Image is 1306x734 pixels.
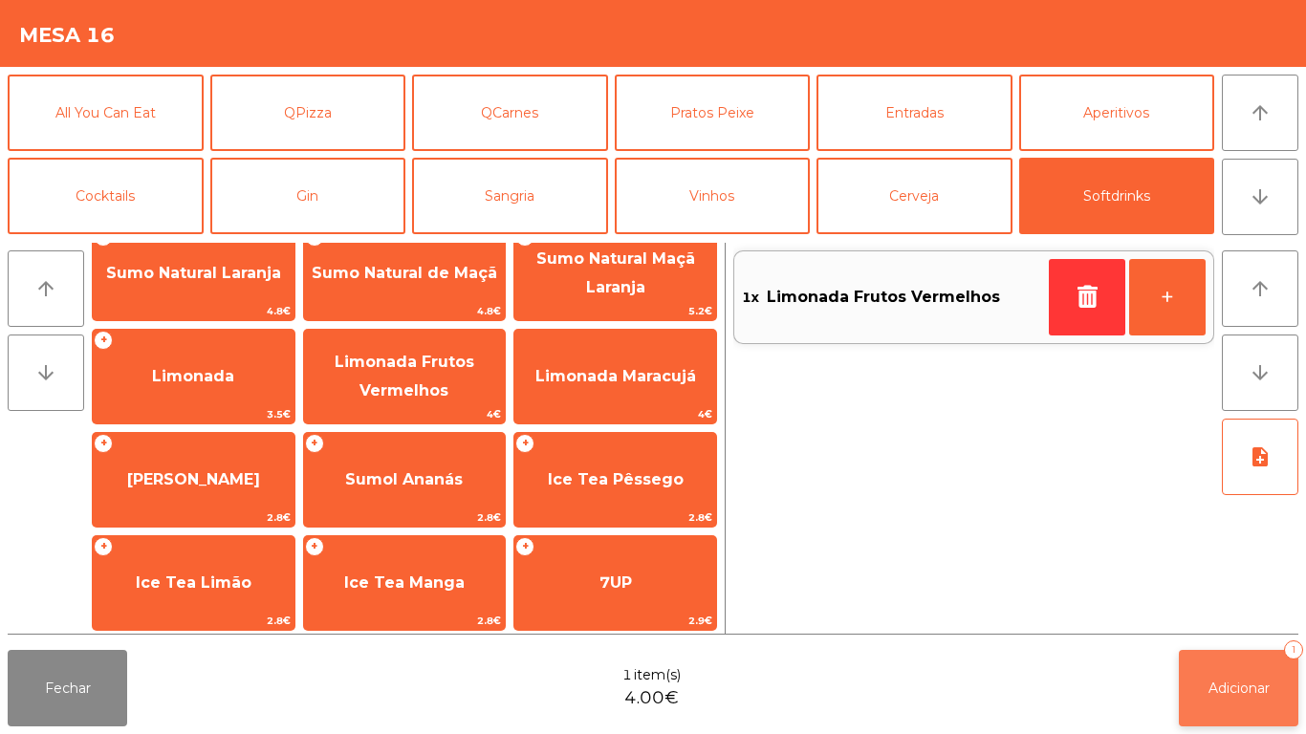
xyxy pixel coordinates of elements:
span: 4€ [304,405,506,423]
span: 7UP [599,573,632,592]
button: Vinhos [615,158,811,234]
button: QPizza [210,75,406,151]
button: Cerveja [816,158,1012,234]
button: Pratos Peixe [615,75,811,151]
span: Ice Tea Manga [344,573,465,592]
span: Sumo Natural Maçã Laranja [536,249,695,296]
span: 2.8€ [304,612,506,630]
span: + [94,227,113,247]
h4: Mesa 16 [19,21,115,50]
button: arrow_downward [1222,335,1298,411]
button: Sangria [412,158,608,234]
button: Adicionar1 [1179,650,1298,726]
span: 2.9€ [514,612,716,630]
button: Gin [210,158,406,234]
span: Adicionar [1208,680,1270,697]
span: 4.8€ [93,302,294,320]
span: + [305,434,324,453]
span: + [94,331,113,350]
i: arrow_downward [1249,361,1272,384]
span: item(s) [634,665,681,685]
button: QCarnes [412,75,608,151]
span: Limonada Maracujá [535,367,696,385]
i: arrow_downward [1249,185,1272,208]
span: 2.8€ [93,612,294,630]
button: Softdrinks [1019,158,1215,234]
button: Fechar [8,650,127,726]
i: arrow_downward [34,361,57,384]
button: arrow_upward [1222,250,1298,327]
button: arrow_upward [1222,75,1298,151]
span: 4.00€ [624,685,679,711]
span: 2.8€ [93,508,294,527]
span: Sumo Natural Laranja [106,264,281,282]
span: 1 [622,665,632,685]
span: + [515,537,534,556]
span: + [305,537,324,556]
button: Entradas [816,75,1012,151]
span: 3.5€ [93,405,294,423]
span: Limonada [152,367,234,385]
i: arrow_upward [1249,101,1272,124]
button: arrow_upward [8,250,84,327]
i: note_add [1249,445,1272,468]
span: + [305,227,324,247]
span: Limonada Frutos Vermelhos [767,283,1000,312]
span: Limonada Frutos Vermelhos [335,353,474,399]
span: 4€ [514,405,716,423]
span: Ice Tea Pêssego [548,470,684,488]
span: + [94,434,113,453]
span: + [94,537,113,556]
button: arrow_downward [8,335,84,411]
span: 2.8€ [304,508,506,527]
i: arrow_upward [34,277,57,300]
span: Ice Tea Limão [136,573,251,592]
span: + [515,227,534,247]
button: Cocktails [8,158,204,234]
span: Sumo Natural de Maçã [312,264,497,282]
span: + [515,434,534,453]
button: Aperitivos [1019,75,1215,151]
button: note_add [1222,419,1298,495]
div: 1 [1284,640,1303,659]
span: 5.2€ [514,302,716,320]
span: 4.8€ [304,302,506,320]
span: 1x [742,283,759,312]
button: All You Can Eat [8,75,204,151]
button: + [1129,259,1206,335]
span: [PERSON_NAME] [127,470,260,488]
span: Sumol Ananás [345,470,463,488]
i: arrow_upward [1249,277,1272,300]
span: 2.8€ [514,508,716,527]
button: arrow_downward [1222,159,1298,235]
